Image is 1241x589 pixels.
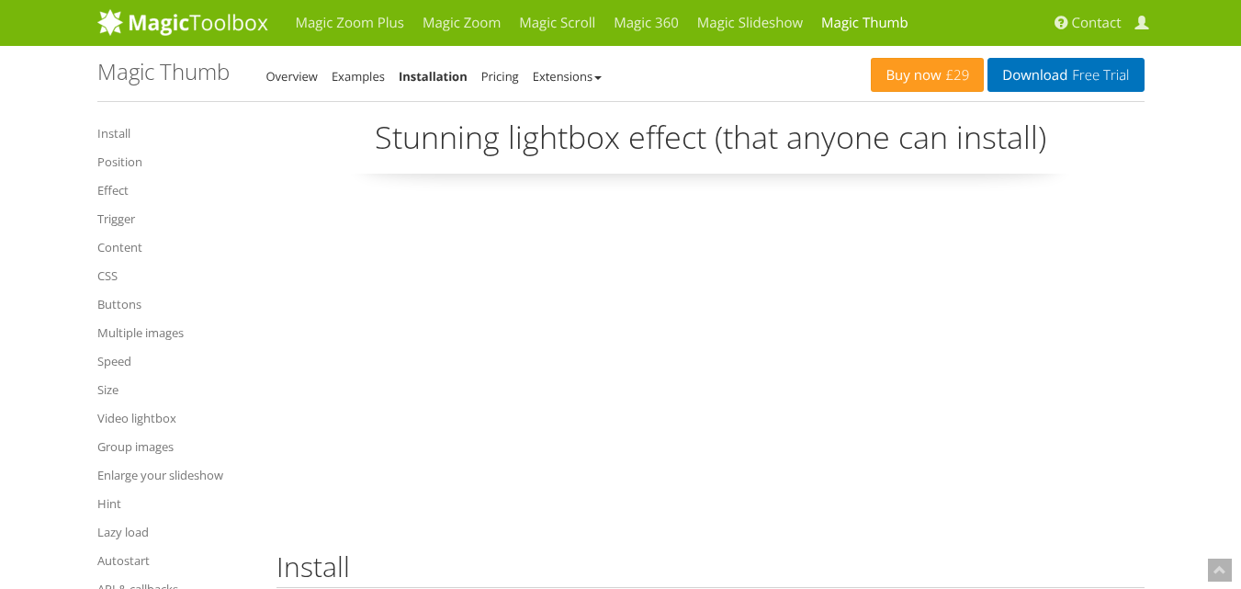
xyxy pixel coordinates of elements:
h2: Install [276,551,1145,588]
a: Speed [97,350,249,372]
p: Stunning lightbox effect (that anyone can install) [276,116,1145,174]
a: Hint [97,493,249,515]
a: Install [97,122,249,144]
span: £29 [942,68,970,83]
img: MagicToolbox.com - Image tools for your website [97,8,268,36]
a: Position [97,151,249,173]
a: Size [97,379,249,401]
a: Video lightbox [97,407,249,429]
a: Lazy load [97,521,249,543]
a: Buttons [97,293,249,315]
a: Effect [97,179,249,201]
a: Content [97,236,249,258]
span: Free Trial [1067,68,1129,83]
a: CSS [97,265,249,287]
a: DownloadFree Trial [987,58,1144,92]
a: Trigger [97,208,249,230]
a: Pricing [481,68,519,85]
a: Installation [399,68,468,85]
a: Autostart [97,549,249,572]
a: Examples [332,68,385,85]
a: Buy now£29 [871,58,984,92]
h1: Magic Thumb [97,60,230,84]
span: Contact [1072,14,1122,32]
a: Extensions [533,68,602,85]
a: Enlarge your slideshow [97,464,249,486]
a: Group images [97,436,249,458]
a: Multiple images [97,322,249,344]
a: Overview [266,68,318,85]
